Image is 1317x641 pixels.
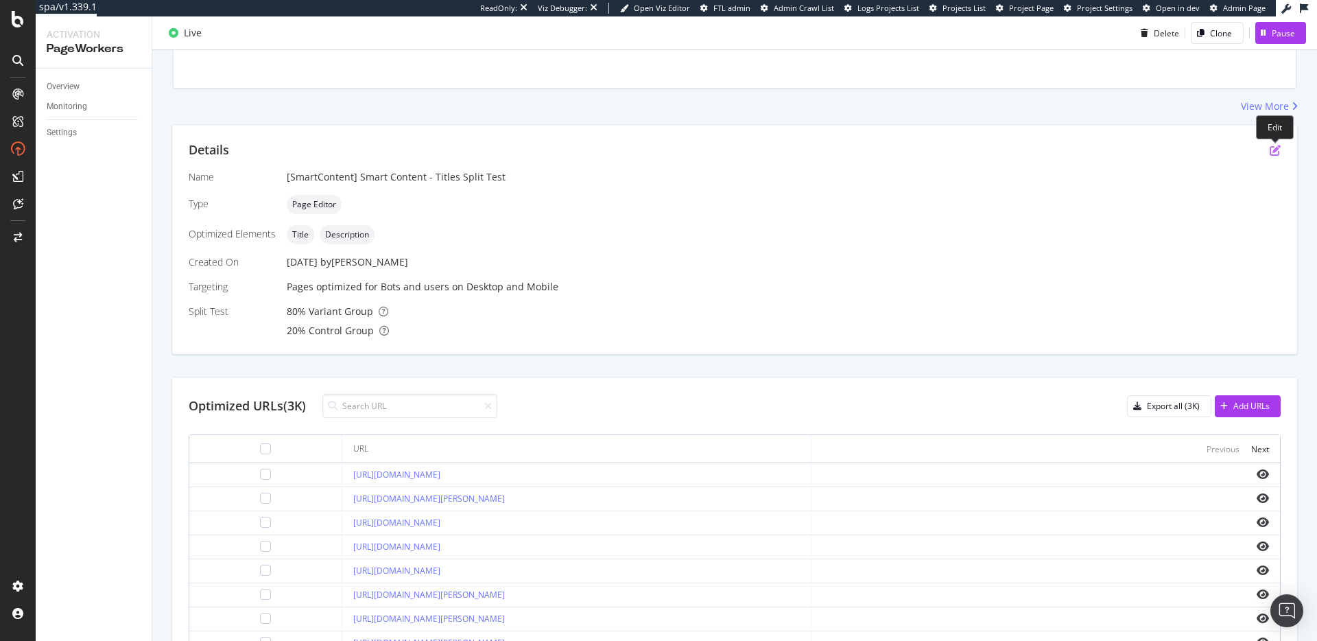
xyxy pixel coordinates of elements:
[1251,441,1269,457] button: Next
[47,126,142,140] a: Settings
[353,541,440,552] a: [URL][DOMAIN_NAME]
[1207,441,1239,457] button: Previous
[761,3,834,14] a: Admin Crawl List
[1127,395,1211,417] button: Export all (3K)
[1210,27,1232,38] div: Clone
[774,3,834,13] span: Admin Crawl List
[620,3,690,14] a: Open Viz Editor
[1009,3,1054,13] span: Project Page
[1077,3,1132,13] span: Project Settings
[1257,493,1269,504] i: eye
[381,280,449,294] div: Bots and users
[189,280,276,294] div: Targeting
[353,613,505,625] a: [URL][DOMAIN_NAME][PERSON_NAME]
[1255,22,1306,44] button: Pause
[287,280,1281,294] div: Pages optimized for on
[1156,3,1200,13] span: Open in dev
[929,3,986,14] a: Projects List
[1064,3,1132,14] a: Project Settings
[287,305,1281,318] div: 80 % Variant Group
[353,565,440,576] a: [URL][DOMAIN_NAME]
[287,195,342,214] div: neutral label
[1154,27,1179,38] div: Delete
[353,443,368,455] div: URL
[292,200,336,209] span: Page Editor
[184,26,202,40] div: Live
[942,3,986,13] span: Projects List
[189,227,276,241] div: Optimized Elements
[322,394,497,418] input: Search URL
[287,324,1281,338] div: 20 % Control Group
[1147,400,1200,412] div: Export all (3K)
[1233,400,1270,412] div: Add URLs
[189,305,276,318] div: Split Test
[353,469,440,480] a: [URL][DOMAIN_NAME]
[1143,3,1200,14] a: Open in dev
[353,493,505,504] a: [URL][DOMAIN_NAME][PERSON_NAME]
[634,3,690,13] span: Open Viz Editor
[287,170,1281,184] div: [SmartContent] Smart Content - Titles Split Test
[1270,145,1281,156] div: pen-to-square
[1257,565,1269,576] i: eye
[47,80,80,94] div: Overview
[700,3,750,14] a: FTL admin
[1257,589,1269,600] i: eye
[480,3,517,14] div: ReadOnly:
[189,170,276,184] div: Name
[1251,443,1269,455] div: Next
[287,255,1281,269] div: [DATE]
[844,3,919,14] a: Logs Projects List
[1241,100,1298,113] a: View More
[189,141,229,159] div: Details
[857,3,919,13] span: Logs Projects List
[47,41,141,57] div: PageWorkers
[353,517,440,528] a: [URL][DOMAIN_NAME]
[713,3,750,13] span: FTL admin
[325,231,369,239] span: Description
[47,126,77,140] div: Settings
[47,100,87,114] div: Monitoring
[320,225,375,244] div: neutral label
[1257,613,1269,624] i: eye
[189,397,306,415] div: Optimized URLs (3K)
[47,27,141,41] div: Activation
[1257,469,1269,480] i: eye
[47,80,142,94] a: Overview
[538,3,587,14] div: Viz Debugger:
[1257,541,1269,552] i: eye
[287,225,314,244] div: neutral label
[1257,517,1269,528] i: eye
[1207,443,1239,455] div: Previous
[1241,100,1289,113] div: View More
[189,197,276,211] div: Type
[1191,22,1244,44] button: Clone
[1272,27,1295,38] div: Pause
[320,255,408,269] div: by [PERSON_NAME]
[466,280,558,294] div: Desktop and Mobile
[292,231,309,239] span: Title
[1135,22,1179,44] button: Delete
[189,255,276,269] div: Created On
[1210,3,1266,14] a: Admin Page
[1223,3,1266,13] span: Admin Page
[353,589,505,601] a: [URL][DOMAIN_NAME][PERSON_NAME]
[1256,115,1294,139] div: Edit
[996,3,1054,14] a: Project Page
[1270,594,1303,627] div: Open Intercom Messenger
[47,100,142,114] a: Monitoring
[1215,395,1281,417] button: Add URLs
